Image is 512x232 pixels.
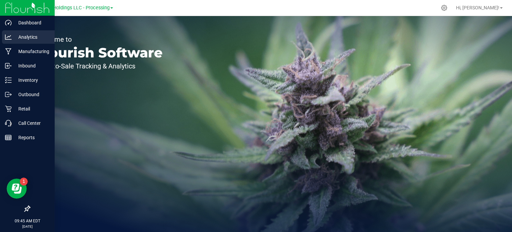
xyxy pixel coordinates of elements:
p: 09:45 AM EDT [3,218,52,224]
span: Hi, [PERSON_NAME]! [456,5,499,10]
p: Flourish Software [36,46,163,59]
inline-svg: Inbound [5,62,12,69]
p: Reports [12,134,52,142]
p: Inventory [12,76,52,84]
p: Analytics [12,33,52,41]
inline-svg: Dashboard [5,19,12,26]
inline-svg: Retail [5,105,12,112]
p: Retail [12,105,52,113]
p: Dashboard [12,19,52,27]
p: Call Center [12,119,52,127]
span: Riviera Creek Holdings LLC - Processing [23,5,110,11]
p: Seed-to-Sale Tracking & Analytics [36,63,163,69]
inline-svg: Call Center [5,120,12,127]
p: [DATE] [3,224,52,229]
p: Outbound [12,90,52,98]
p: Inbound [12,62,52,70]
inline-svg: Reports [5,134,12,141]
inline-svg: Analytics [5,34,12,40]
iframe: Resource center unread badge [20,178,28,186]
inline-svg: Inventory [5,77,12,83]
inline-svg: Outbound [5,91,12,98]
inline-svg: Manufacturing [5,48,12,55]
iframe: Resource center [7,179,27,199]
p: Welcome to [36,36,163,43]
div: Manage settings [440,5,448,11]
p: Manufacturing [12,47,52,55]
